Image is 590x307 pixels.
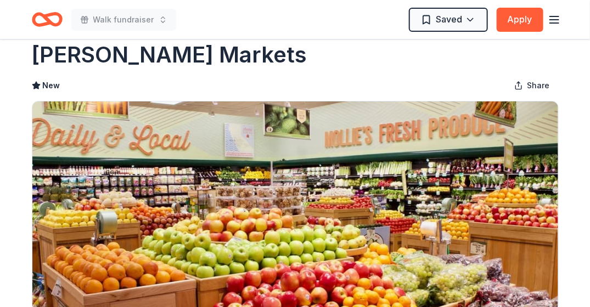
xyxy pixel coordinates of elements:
[505,75,559,96] button: Share
[43,79,60,92] span: New
[71,9,176,31] button: Walk fundraiser
[93,13,154,26] span: Walk fundraiser
[497,8,543,32] button: Apply
[32,7,63,32] a: Home
[32,39,307,70] h1: [PERSON_NAME] Markets
[527,79,550,92] span: Share
[436,12,463,26] span: Saved
[409,8,488,32] button: Saved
